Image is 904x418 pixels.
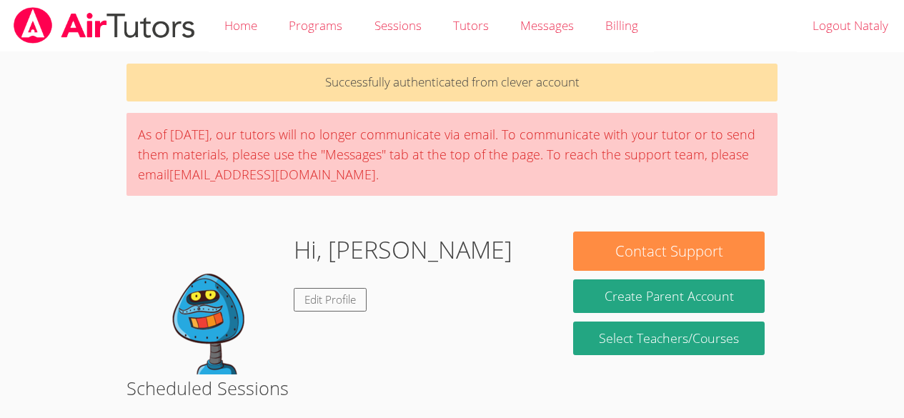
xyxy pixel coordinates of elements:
[126,374,778,402] h2: Scheduled Sessions
[294,288,367,312] a: Edit Profile
[294,232,512,268] h1: Hi, [PERSON_NAME]
[573,232,764,271] button: Contact Support
[126,64,778,101] p: Successfully authenticated from clever account
[520,17,574,34] span: Messages
[126,113,778,196] div: As of [DATE], our tutors will no longer communicate via email. To communicate with your tutor or ...
[139,232,282,374] img: default.png
[12,7,197,44] img: airtutors_banner-c4298cdbf04f3fff15de1276eac7730deb9818008684d7c2e4769d2f7ddbe033.png
[573,322,764,355] a: Select Teachers/Courses
[573,279,764,313] button: Create Parent Account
